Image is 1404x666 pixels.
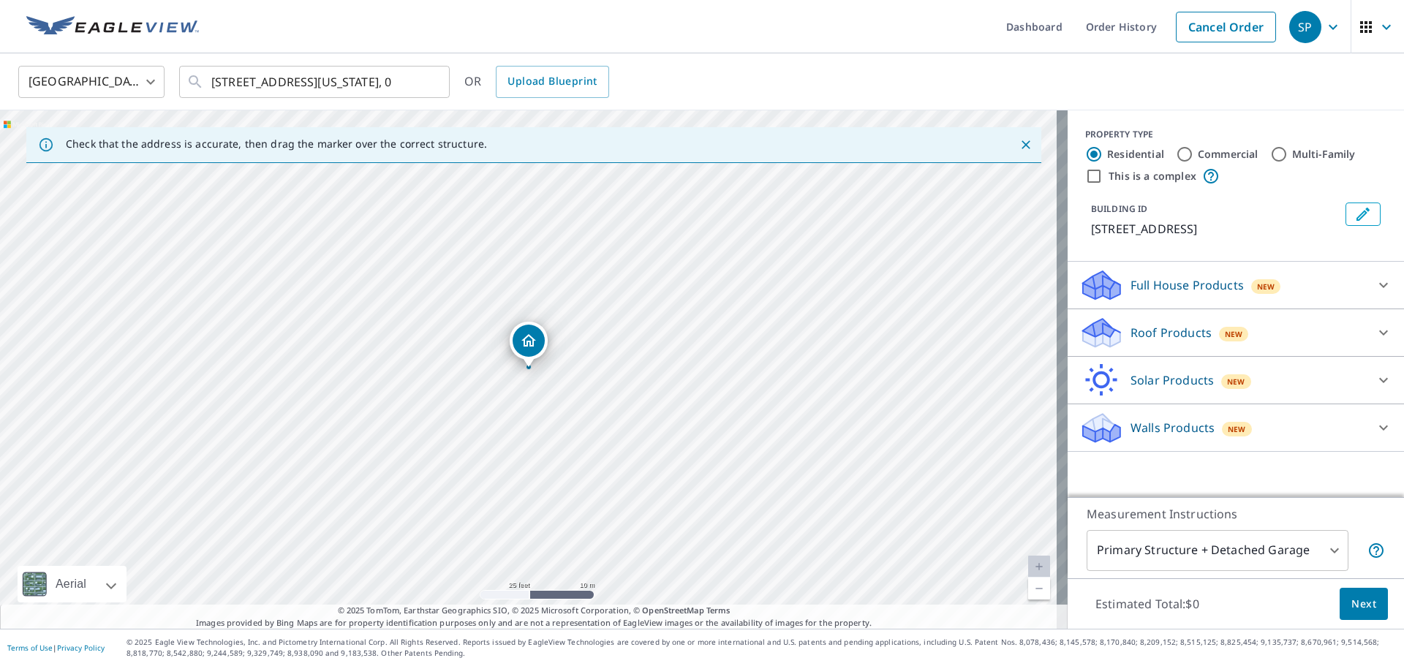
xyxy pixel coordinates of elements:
[1131,419,1215,436] p: Walls Products
[211,61,420,102] input: Search by address or latitude-longitude
[1079,315,1392,350] div: Roof ProductsNew
[1084,588,1211,620] p: Estimated Total: $0
[1198,147,1258,162] label: Commercial
[1340,588,1388,621] button: Next
[7,643,105,652] p: |
[1227,376,1245,387] span: New
[507,72,597,91] span: Upload Blueprint
[1087,530,1348,571] div: Primary Structure + Detached Garage
[1351,595,1376,613] span: Next
[1292,147,1356,162] label: Multi-Family
[1016,135,1035,154] button: Close
[1289,11,1321,43] div: SP
[1109,169,1196,183] label: This is a complex
[1079,410,1392,445] div: Walls ProductsNew
[1176,12,1276,42] a: Cancel Order
[51,566,91,602] div: Aerial
[1085,128,1386,141] div: PROPERTY TYPE
[496,66,608,98] a: Upload Blueprint
[1087,505,1385,523] p: Measurement Instructions
[1091,220,1340,238] p: [STREET_ADDRESS]
[1107,147,1164,162] label: Residential
[464,66,609,98] div: OR
[26,16,199,38] img: EV Logo
[642,605,703,616] a: OpenStreetMap
[1079,268,1392,303] div: Full House ProductsNew
[1225,328,1243,340] span: New
[338,605,731,617] span: © 2025 TomTom, Earthstar Geographics SIO, © 2025 Microsoft Corporation, ©
[1131,324,1212,341] p: Roof Products
[127,637,1397,659] p: © 2025 Eagle View Technologies, Inc. and Pictometry International Corp. All Rights Reserved. Repo...
[1345,203,1381,226] button: Edit building 1
[18,61,165,102] div: [GEOGRAPHIC_DATA]
[66,137,487,151] p: Check that the address is accurate, then drag the marker over the correct structure.
[1131,276,1244,294] p: Full House Products
[1028,556,1050,578] a: Current Level 20, Zoom In Disabled
[1079,363,1392,398] div: Solar ProductsNew
[706,605,731,616] a: Terms
[510,322,548,367] div: Dropped pin, building 1, Residential property, 44 N Highland Ave Runnemede, NJ 08078
[1257,281,1275,292] span: New
[57,643,105,653] a: Privacy Policy
[1367,542,1385,559] span: Your report will include the primary structure and a detached garage if one exists.
[1228,423,1246,435] span: New
[1131,371,1214,389] p: Solar Products
[7,643,53,653] a: Terms of Use
[1091,203,1147,215] p: BUILDING ID
[1028,578,1050,599] a: Current Level 20, Zoom Out
[18,566,127,602] div: Aerial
